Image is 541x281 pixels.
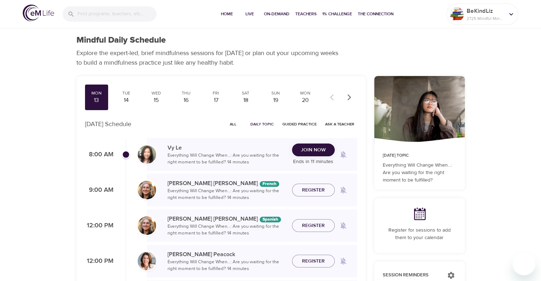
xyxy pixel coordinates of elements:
[467,15,504,22] p: 2725 Mindful Minutes
[267,90,285,96] div: Sun
[76,35,166,45] h1: Mindful Daily Schedule
[88,96,106,104] div: 13
[295,10,317,18] span: Teachers
[177,90,195,96] div: Thu
[218,10,235,18] span: Home
[23,5,54,21] img: logo
[297,96,314,104] div: 20
[78,6,157,22] input: Find programs, teachers, etc...
[85,150,113,160] p: 8:00 AM
[76,48,343,67] p: Explore the expert-led, brief mindfulness sessions for [DATE] or plan out your upcoming weeks to ...
[85,221,113,231] p: 12:00 PM
[85,185,113,195] p: 9:00 AM
[302,257,325,266] span: Register
[85,119,131,129] p: [DATE] Schedule
[267,96,285,104] div: 19
[335,182,352,199] span: Remind me when a class goes live every Monday at 9:00 AM
[168,215,286,223] p: [PERSON_NAME] [PERSON_NAME]
[117,96,135,104] div: 14
[168,259,286,272] p: Everything Will Change When...: Are you waiting for the right moment to be fulfilled? · 14 minutes
[301,146,326,155] span: Join Now
[302,221,325,230] span: Register
[248,119,277,130] button: Daily Topic
[168,223,286,237] p: Everything Will Change When...: Are you waiting for the right moment to be fulfilled? · 14 minutes
[168,250,286,259] p: [PERSON_NAME] Peacock
[450,7,464,21] img: Remy Sharp
[335,217,352,234] span: Remind me when a class goes live every Monday at 12:00 PM
[292,184,335,197] button: Register
[280,119,319,130] button: Guided Practice
[207,96,225,104] div: 17
[168,188,286,201] p: Everything Will Change When...: Are you waiting for the right moment to be fulfilled? · 14 minutes
[467,7,504,15] p: BeKindLiz
[177,96,195,104] div: 16
[168,152,286,166] p: Everything Will Change When...: Are you waiting for the right moment to be fulfilled? · 14 minutes
[335,253,352,270] span: Remind me when a class goes live every Monday at 12:00 PM
[260,217,281,222] div: The episodes in this programs will be in Spanish
[237,90,255,96] div: Sat
[383,162,456,184] p: Everything Will Change When...: Are you waiting for the right moment to be fulfilled?
[222,119,245,130] button: All
[88,90,106,96] div: Mon
[147,90,165,96] div: Wed
[292,158,335,166] p: Ends in 11 minutes
[292,219,335,232] button: Register
[250,121,274,128] span: Daily Topic
[383,272,440,279] p: Session Reminders
[168,179,286,188] p: [PERSON_NAME] [PERSON_NAME]
[292,255,335,268] button: Register
[383,152,456,159] p: [DATE] Topic
[358,10,393,18] span: The Connection
[292,144,335,157] button: Join Now
[325,121,354,128] span: Ask a Teacher
[138,252,156,270] img: Susan_Peacock-min.jpg
[383,227,456,242] p: Register for sessions to add them to your calendar
[513,253,535,275] iframe: Button to launch messaging window
[138,216,156,235] img: Maria%20Alonso%20Martinez.png
[237,96,255,104] div: 18
[85,256,113,266] p: 12:00 PM
[138,181,156,199] img: Maria%20Alonso%20Martinez.png
[335,146,352,163] span: Remind me when a class goes live every Monday at 8:00 AM
[322,119,357,130] button: Ask a Teacher
[207,90,225,96] div: Fri
[302,186,325,195] span: Register
[282,121,317,128] span: Guided Practice
[147,96,165,104] div: 15
[168,144,286,152] p: Vy Le
[260,181,279,187] div: The episodes in this programs will be in French
[117,90,135,96] div: Tue
[322,10,352,18] span: 1% Challenge
[297,90,314,96] div: Mon
[225,121,242,128] span: All
[264,10,290,18] span: On-Demand
[241,10,258,18] span: Live
[138,145,156,164] img: vy-profile-good-3.jpg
